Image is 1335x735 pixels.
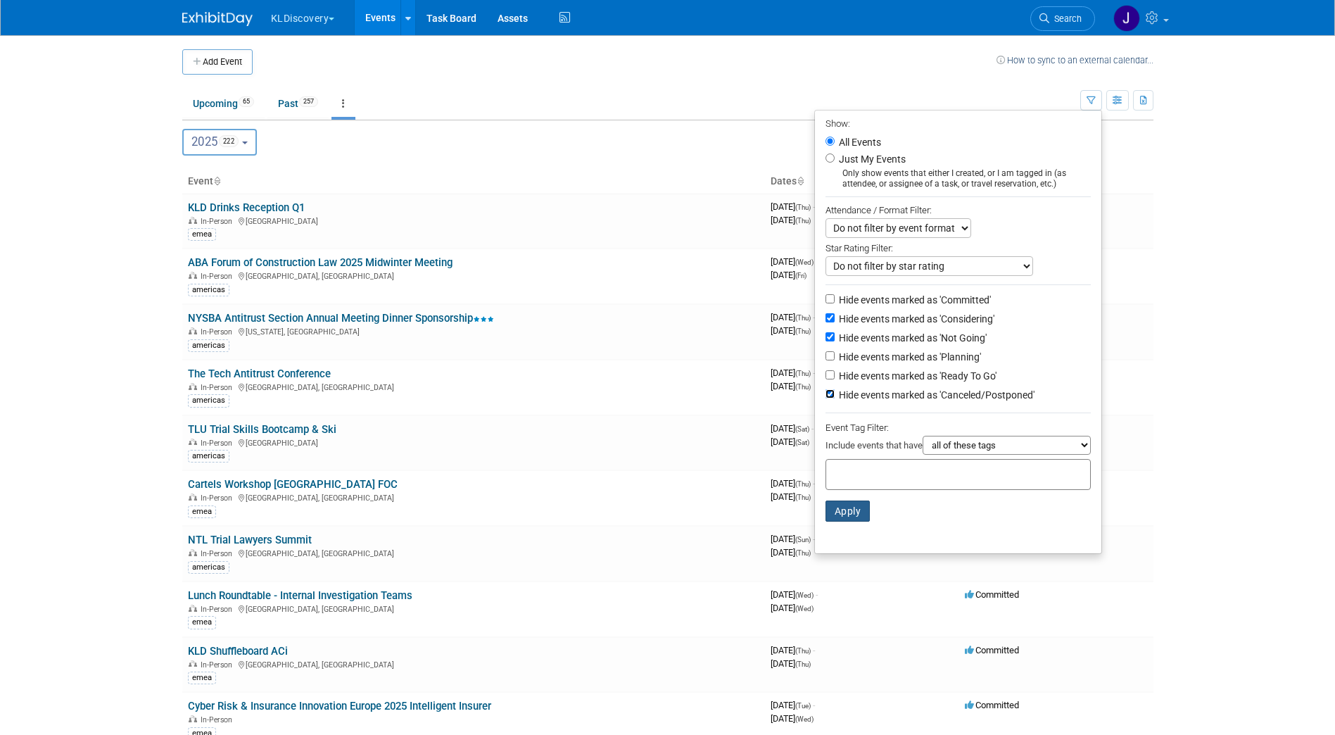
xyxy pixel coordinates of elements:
[813,645,815,655] span: -
[188,339,229,352] div: americas
[188,534,312,546] a: NTL Trial Lawyers Summit
[182,170,765,194] th: Event
[188,215,759,226] div: [GEOGRAPHIC_DATA]
[771,436,809,447] span: [DATE]
[188,423,336,436] a: TLU Trial Skills Bootcamp & Ski
[267,90,329,117] a: Past257
[189,217,197,224] img: In-Person Event
[813,534,815,544] span: -
[219,135,239,147] span: 222
[188,658,759,670] div: [GEOGRAPHIC_DATA], [GEOGRAPHIC_DATA]
[201,549,236,558] span: In-Person
[771,478,815,489] span: [DATE]
[825,238,1091,256] div: Star Rating Filter:
[965,589,1019,600] span: Committed
[189,494,197,501] img: In-Person Event
[191,134,239,149] span: 2025
[795,217,811,225] span: (Thu)
[188,672,216,684] div: emea
[188,436,759,448] div: [GEOGRAPHIC_DATA]
[797,175,804,187] a: Sort by Start Date
[836,137,881,147] label: All Events
[182,90,265,117] a: Upcoming65
[189,272,197,279] img: In-Person Event
[182,49,253,75] button: Add Event
[182,12,253,26] img: ExhibitDay
[188,284,229,296] div: americas
[795,425,809,433] span: (Sat)
[1113,5,1140,32] img: Jaclyn Lee
[795,494,811,501] span: (Thu)
[836,331,987,345] label: Hide events marked as 'Not Going'
[771,491,811,502] span: [DATE]
[836,388,1035,402] label: Hide events marked as 'Canceled/Postponed'
[771,713,814,724] span: [DATE]
[795,258,814,266] span: (Wed)
[813,201,815,212] span: -
[836,369,996,383] label: Hide events marked as 'Ready To Go'
[188,561,229,574] div: americas
[201,439,236,448] span: In-Person
[771,603,814,613] span: [DATE]
[189,327,197,334] img: In-Person Event
[795,605,814,612] span: (Wed)
[795,480,811,488] span: (Thu)
[188,603,759,614] div: [GEOGRAPHIC_DATA], [GEOGRAPHIC_DATA]
[795,536,811,544] span: (Sun)
[771,700,815,710] span: [DATE]
[771,658,811,669] span: [DATE]
[825,114,1091,132] div: Show:
[1030,6,1095,31] a: Search
[201,383,236,392] span: In-Person
[188,478,398,491] a: Cartels Workshop [GEOGRAPHIC_DATA] FOC
[795,314,811,322] span: (Thu)
[825,436,1091,459] div: Include events that have
[188,645,288,658] a: KLD Shuffleboard ACi
[201,660,236,670] span: In-Person
[795,702,811,710] span: (Tue)
[825,501,871,522] button: Apply
[771,325,811,336] span: [DATE]
[201,272,236,281] span: In-Person
[201,494,236,503] span: In-Person
[836,312,994,326] label: Hide events marked as 'Considering'
[836,152,906,166] label: Just My Events
[771,270,806,280] span: [DATE]
[188,381,759,392] div: [GEOGRAPHIC_DATA], [GEOGRAPHIC_DATA]
[825,420,1091,436] div: Event Tag Filter:
[811,423,814,434] span: -
[771,381,811,391] span: [DATE]
[299,96,318,107] span: 257
[965,645,1019,655] span: Committed
[201,217,236,226] span: In-Person
[188,547,759,558] div: [GEOGRAPHIC_DATA], [GEOGRAPHIC_DATA]
[795,549,811,557] span: (Thu)
[771,589,818,600] span: [DATE]
[771,547,811,558] span: [DATE]
[188,325,759,337] div: [US_STATE], [GEOGRAPHIC_DATA]
[239,96,254,107] span: 65
[825,202,1091,218] div: Attendance / Format Filter:
[189,715,197,722] img: In-Person Event
[836,293,991,307] label: Hide events marked as 'Committed'
[188,201,305,214] a: KLD Drinks Reception Q1
[813,312,815,322] span: -
[771,645,815,655] span: [DATE]
[188,616,216,629] div: emea
[213,175,220,187] a: Sort by Event Name
[771,367,815,378] span: [DATE]
[771,534,815,544] span: [DATE]
[825,168,1091,189] div: Only show events that either I created, or I am tagged in (as attendee, or assignee of a task, or...
[1049,13,1082,24] span: Search
[965,700,1019,710] span: Committed
[771,201,815,212] span: [DATE]
[795,383,811,391] span: (Thu)
[813,478,815,489] span: -
[795,439,809,446] span: (Sat)
[771,256,818,267] span: [DATE]
[795,370,811,377] span: (Thu)
[813,700,815,710] span: -
[795,272,806,279] span: (Fri)
[188,589,412,602] a: Lunch Roundtable - Internal Investigation Teams
[816,589,818,600] span: -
